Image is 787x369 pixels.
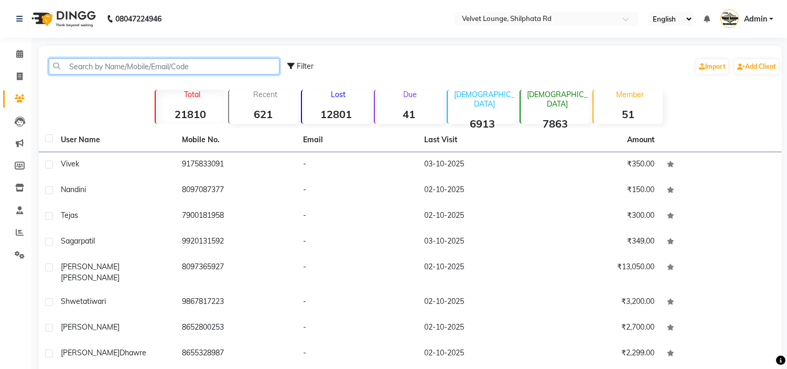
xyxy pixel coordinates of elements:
td: ₹300.00 [540,204,661,229]
a: Add Client [735,59,779,74]
p: Total [160,90,224,99]
span: dhawre [120,348,146,357]
span: shweta [61,297,87,306]
td: ₹150.00 [540,178,661,204]
td: ₹2,700.00 [540,315,661,341]
td: - [297,152,418,178]
th: User Name [55,128,176,152]
strong: 7863 [521,117,589,130]
td: 02-10-2025 [418,315,539,341]
img: Admin [720,9,739,28]
td: ₹3,200.00 [540,290,661,315]
p: Lost [306,90,371,99]
td: 8655328987 [176,341,297,367]
p: [DEMOGRAPHIC_DATA] [452,90,516,109]
td: 02-10-2025 [418,178,539,204]
span: patil [81,236,95,246]
strong: 41 [375,108,444,121]
td: 03-10-2025 [418,229,539,255]
p: Due [377,90,444,99]
td: ₹350.00 [540,152,661,178]
strong: 12801 [302,108,371,121]
b: 08047224946 [115,4,161,34]
span: Admin [744,14,767,25]
span: nandini [61,185,86,194]
span: [PERSON_NAME] [61,348,120,357]
td: - [297,315,418,341]
strong: 51 [594,108,662,121]
td: 8097087377 [176,178,297,204]
th: Mobile No. [176,128,297,152]
td: - [297,290,418,315]
p: [DEMOGRAPHIC_DATA] [525,90,589,109]
td: ₹13,050.00 [540,255,661,290]
td: - [297,229,418,255]
td: 02-10-2025 [418,255,539,290]
strong: 21810 [156,108,224,121]
td: 8097365927 [176,255,297,290]
span: tiwari [87,297,106,306]
td: - [297,204,418,229]
img: logo [27,4,99,34]
span: Filter [297,61,314,71]
td: - [297,255,418,290]
strong: 6913 [448,117,516,130]
td: - [297,178,418,204]
td: 9920131592 [176,229,297,255]
td: 02-10-2025 [418,290,539,315]
a: Import [696,59,728,74]
td: 8652800253 [176,315,297,341]
th: Last Visit [418,128,539,152]
td: 02-10-2025 [418,204,539,229]
td: 7900181958 [176,204,297,229]
td: - [297,341,418,367]
td: 03-10-2025 [418,152,539,178]
td: ₹349.00 [540,229,661,255]
span: [PERSON_NAME] [61,273,120,282]
td: 9175833091 [176,152,297,178]
p: Recent [233,90,298,99]
th: Amount [621,128,661,152]
th: Email [297,128,418,152]
span: sagar [61,236,81,246]
p: Member [598,90,662,99]
td: 02-10-2025 [418,341,539,367]
td: 9867817223 [176,290,297,315]
span: [PERSON_NAME] [61,262,120,271]
span: tejas [61,210,78,220]
span: vivek [61,159,79,168]
span: [PERSON_NAME] [61,322,120,332]
strong: 621 [229,108,298,121]
td: ₹2,299.00 [540,341,661,367]
input: Search by Name/Mobile/Email/Code [49,58,279,75]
